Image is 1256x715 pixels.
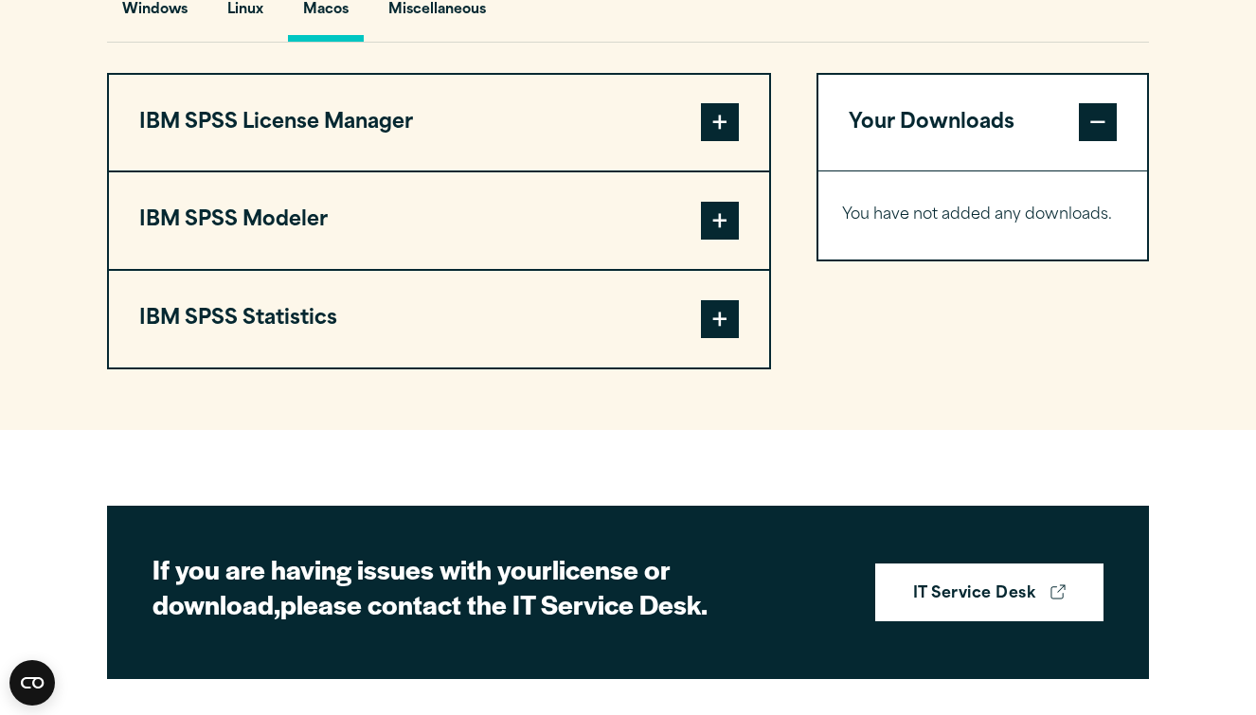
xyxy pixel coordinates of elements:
[109,271,769,367] button: IBM SPSS Statistics
[913,582,1035,607] strong: IT Service Desk
[109,75,769,171] button: IBM SPSS License Manager
[9,660,55,706] button: Open CMP widget
[818,170,1147,259] div: Your Downloads
[818,75,1147,171] button: Your Downloads
[153,551,816,622] h2: If you are having issues with your please contact the IT Service Desk.
[875,563,1103,622] a: IT Service Desk
[109,172,769,269] button: IBM SPSS Modeler
[842,202,1123,229] p: You have not added any downloads.
[153,549,671,623] strong: license or download,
